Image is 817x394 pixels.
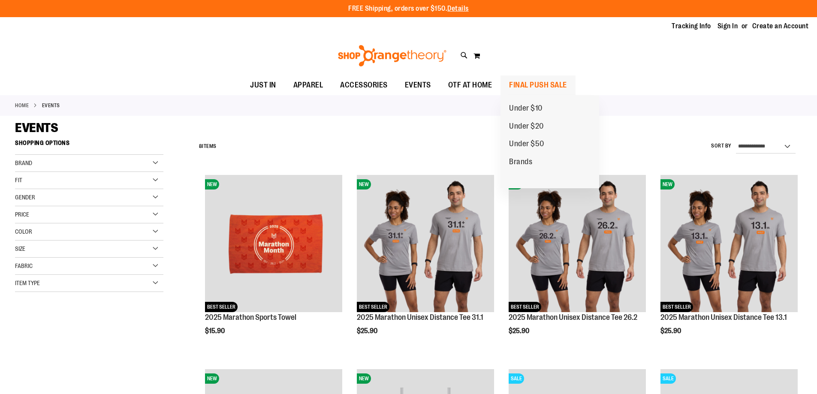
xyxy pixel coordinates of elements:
[357,373,371,384] span: NEW
[199,140,217,153] h2: Items
[199,143,202,149] span: 8
[293,75,323,95] span: APPAREL
[205,313,296,322] a: 2025 Marathon Sports Towel
[337,45,448,66] img: Shop Orangetheory
[447,5,469,12] a: Details
[500,75,576,95] a: FINAL PUSH SALE
[509,302,541,312] span: BEST SELLER
[205,327,226,335] span: $15.90
[509,313,637,322] a: 2025 Marathon Unisex Distance Tee 26.2
[205,373,219,384] span: NEW
[504,171,650,357] div: product
[509,122,544,132] span: Under $20
[15,135,163,155] strong: Shopping Options
[509,327,531,335] span: $25.90
[500,99,551,117] a: Under $10
[711,142,732,150] label: Sort By
[201,171,347,357] div: product
[509,139,544,150] span: Under $50
[15,120,58,135] span: EVENTS
[718,21,738,31] a: Sign In
[405,75,431,95] span: EVENTS
[509,104,543,114] span: Under $10
[15,262,33,269] span: Fabric
[509,75,567,95] span: FINAL PUSH SALE
[340,75,388,95] span: ACCESSORIES
[660,179,675,189] span: NEW
[509,175,646,312] img: 2025 Marathon Unisex Distance Tee 26.2
[660,302,693,312] span: BEST SELLER
[500,95,599,188] ul: FINAL PUSH SALE
[241,75,285,95] a: JUST IN
[660,373,676,384] span: SALE
[15,194,35,201] span: Gender
[15,245,25,252] span: Size
[15,211,29,218] span: Price
[285,75,332,95] a: APPAREL
[500,135,553,153] a: Under $50
[205,175,342,312] img: 2025 Marathon Sports Towel
[205,302,238,312] span: BEST SELLER
[396,75,440,95] a: EVENTS
[357,327,379,335] span: $25.90
[357,179,371,189] span: NEW
[656,171,802,357] div: product
[440,75,501,95] a: OTF AT HOME
[660,313,787,322] a: 2025 Marathon Unisex Distance Tee 13.1
[500,117,552,135] a: Under $20
[660,175,798,313] a: 2025 Marathon Unisex Distance Tee 13.1NEWBEST SELLER
[660,175,798,312] img: 2025 Marathon Unisex Distance Tee 13.1
[15,280,40,286] span: Item Type
[250,75,276,95] span: JUST IN
[357,175,494,312] img: 2025 Marathon Unisex Distance Tee 31.1
[353,171,498,357] div: product
[42,102,60,109] strong: EVENTS
[15,177,22,183] span: Fit
[357,313,483,322] a: 2025 Marathon Unisex Distance Tee 31.1
[15,159,32,166] span: Brand
[15,102,29,109] a: Home
[448,75,492,95] span: OTF AT HOME
[660,327,682,335] span: $25.90
[357,175,494,313] a: 2025 Marathon Unisex Distance Tee 31.1NEWBEST SELLER
[500,153,541,171] a: Brands
[332,75,396,95] a: ACCESSORIES
[357,302,389,312] span: BEST SELLER
[348,4,469,14] p: FREE Shipping, orders over $150.
[672,21,711,31] a: Tracking Info
[509,373,524,384] span: SALE
[205,175,342,313] a: 2025 Marathon Sports TowelNEWBEST SELLER
[509,175,646,313] a: 2025 Marathon Unisex Distance Tee 26.2NEWBEST SELLER
[752,21,809,31] a: Create an Account
[509,157,532,168] span: Brands
[15,228,32,235] span: Color
[205,179,219,189] span: NEW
